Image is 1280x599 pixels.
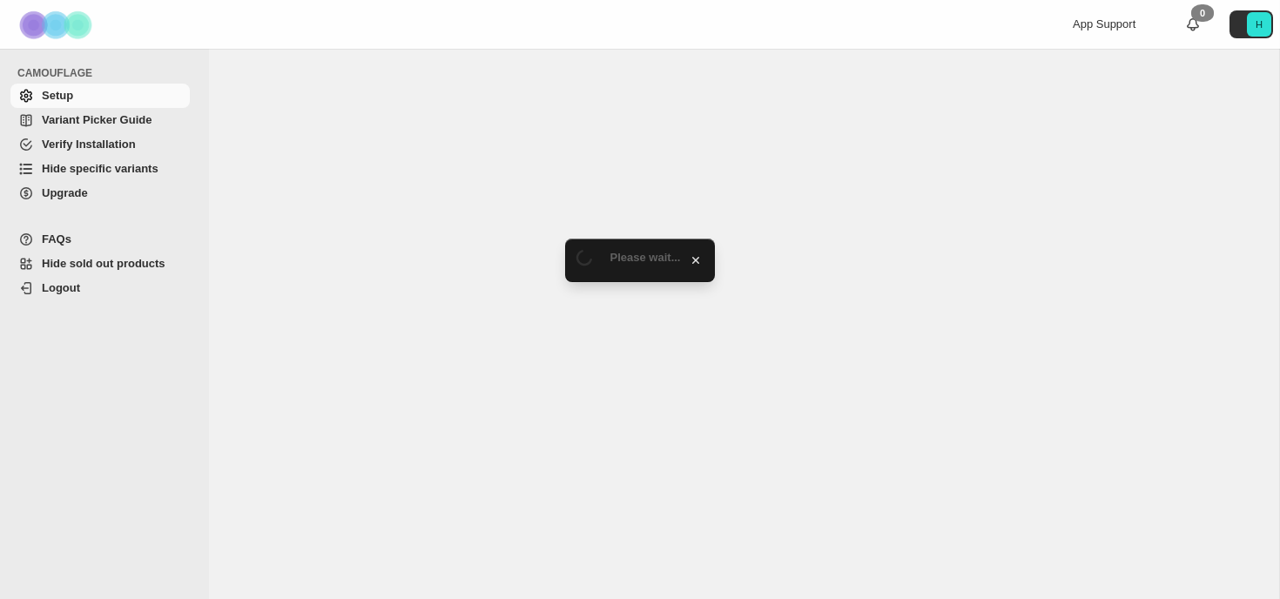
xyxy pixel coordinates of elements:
a: 0 [1184,16,1202,33]
span: Hide specific variants [42,162,158,175]
span: Upgrade [42,186,88,199]
span: Verify Installation [42,138,136,151]
span: Avatar with initials H [1247,12,1271,37]
a: Hide specific variants [10,157,190,181]
span: Logout [42,281,80,294]
a: Variant Picker Guide [10,108,190,132]
span: FAQs [42,232,71,246]
div: 0 [1191,4,1214,22]
span: Variant Picker Guide [42,113,152,126]
a: Logout [10,276,190,300]
span: Please wait... [610,251,681,264]
a: Verify Installation [10,132,190,157]
a: Setup [10,84,190,108]
span: CAMOUFLAGE [17,66,197,80]
span: Hide sold out products [42,257,165,270]
a: Upgrade [10,181,190,205]
img: Camouflage [14,1,101,49]
span: Setup [42,89,73,102]
a: Hide sold out products [10,252,190,276]
a: FAQs [10,227,190,252]
span: App Support [1073,17,1135,30]
text: H [1256,19,1263,30]
button: Avatar with initials H [1229,10,1273,38]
